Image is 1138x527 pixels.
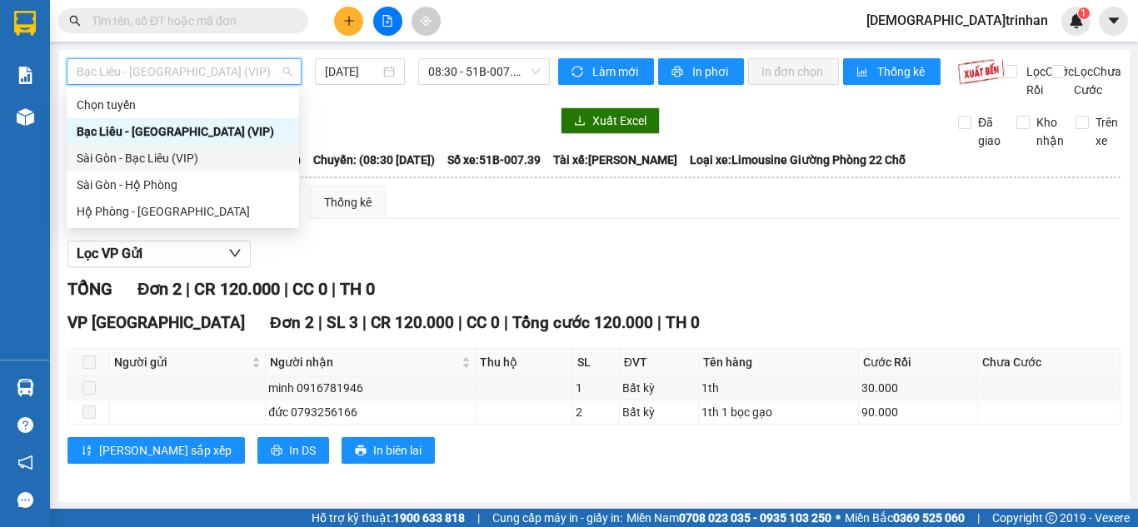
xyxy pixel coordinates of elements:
[325,62,380,81] input: 14/09/2025
[666,313,700,332] span: TH 0
[371,313,454,332] span: CR 120.000
[343,15,355,27] span: plus
[67,118,299,145] div: Bạc Liêu - Sài Gòn (VIP)
[856,66,871,79] span: bar-chart
[17,455,33,470] span: notification
[622,403,696,421] div: Bất kỳ
[228,246,242,260] span: down
[467,313,500,332] span: CC 0
[1030,113,1071,150] span: Kho nhận
[393,511,465,525] strong: 1900 633 818
[324,193,372,211] div: Thống kê
[836,515,841,521] span: ⚪️
[853,10,1061,31] span: [DEMOGRAPHIC_DATA]trinhan
[1089,113,1125,150] span: Trên xe
[77,176,289,194] div: Sài Gòn - Hộ Phòng
[1099,7,1128,36] button: caret-down
[626,509,831,527] span: Miền Nam
[571,66,586,79] span: sync
[574,115,586,128] span: download
[622,379,696,397] div: Bất kỳ
[859,349,979,376] th: Cước Rồi
[67,279,112,299] span: TỔNG
[271,445,282,458] span: printer
[957,58,1005,85] img: 9k=
[284,279,288,299] span: |
[420,15,432,27] span: aim
[67,313,245,332] span: VP [GEOGRAPHIC_DATA]
[553,151,677,169] span: Tài xế: [PERSON_NAME]
[92,12,288,30] input: Tìm tên, số ĐT hoặc mã đơn
[67,241,251,267] button: Lọc VP Gửi
[382,15,393,27] span: file-add
[428,59,540,84] span: 08:30 - 51B-007.39
[289,441,316,460] span: In DS
[476,349,573,376] th: Thu hộ
[270,313,314,332] span: Đơn 2
[318,313,322,332] span: |
[877,62,927,81] span: Thống kê
[412,7,441,36] button: aim
[67,145,299,172] div: Sài Gòn - Bạc Liêu (VIP)
[67,92,299,118] div: Chọn tuyến
[17,379,34,396] img: warehouse-icon
[512,313,653,332] span: Tổng cước 120.000
[504,313,508,332] span: |
[340,279,375,299] span: TH 0
[573,349,620,376] th: SL
[17,417,33,433] span: question-circle
[701,403,855,421] div: 1th 1 bọc gạo
[492,509,622,527] span: Cung cấp máy in - giấy in:
[692,62,731,81] span: In phơi
[373,441,422,460] span: In biên lai
[77,96,289,114] div: Chọn tuyến
[1106,13,1121,28] span: caret-down
[67,172,299,198] div: Sài Gòn - Hộ Phòng
[334,7,363,36] button: plus
[313,151,435,169] span: Chuyến: (08:30 [DATE])
[657,313,661,332] span: |
[701,379,855,397] div: 1th
[1067,62,1124,99] span: Lọc Chưa Cước
[458,313,462,332] span: |
[699,349,858,376] th: Tên hàng
[1046,512,1057,524] span: copyright
[67,437,245,464] button: sort-ascending[PERSON_NAME] sắp xếp
[327,313,358,332] span: SL 3
[77,243,142,264] span: Lọc VP Gửi
[1081,7,1086,19] span: 1
[292,279,327,299] span: CC 0
[77,149,289,167] div: Sài Gòn - Bạc Liêu (VIP)
[690,151,906,169] span: Loại xe: Limousine Giường Phòng 22 Chỗ
[17,108,34,126] img: warehouse-icon
[592,112,646,130] span: Xuất Excel
[679,511,831,525] strong: 0708 023 035 - 0935 103 250
[14,11,36,36] img: logo-vxr
[268,403,472,421] div: đức 0793256166
[137,279,182,299] span: Đơn 2
[748,58,839,85] button: In đơn chọn
[845,509,965,527] span: Miền Bắc
[77,59,292,84] span: Bạc Liêu - Sài Gòn (VIP)
[477,509,480,527] span: |
[332,279,336,299] span: |
[558,58,654,85] button: syncLàm mới
[186,279,190,299] span: |
[194,279,280,299] span: CR 120.000
[114,353,248,371] span: Người gửi
[1069,13,1084,28] img: icon-new-feature
[257,437,329,464] button: printerIn DS
[658,58,744,85] button: printerIn phơi
[843,58,941,85] button: bar-chartThống kê
[17,67,34,84] img: solution-icon
[81,445,92,458] span: sort-ascending
[355,445,367,458] span: printer
[67,198,299,225] div: Hộ Phòng - Sài Gòn
[77,122,289,141] div: Bạc Liêu - [GEOGRAPHIC_DATA] (VIP)
[971,113,1007,150] span: Đã giao
[373,7,402,36] button: file-add
[1078,7,1090,19] sup: 1
[77,202,289,221] div: Hộ Phòng - [GEOGRAPHIC_DATA]
[576,379,616,397] div: 1
[447,151,541,169] span: Số xe: 51B-007.39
